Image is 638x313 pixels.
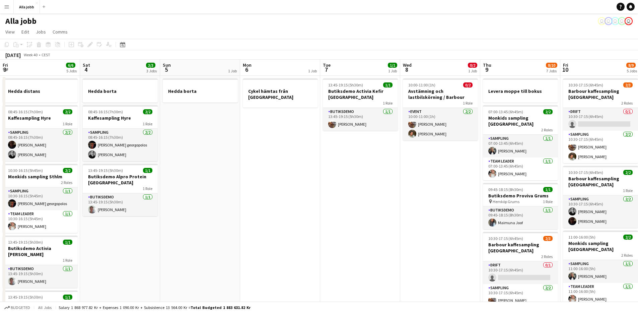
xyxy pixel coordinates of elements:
[63,109,72,114] span: 2/2
[59,305,251,310] div: Salary 1 868 977.82 kr + Expenses 1 090.00 kr + Subsistence 13 564.00 kr =
[563,195,638,228] app-card-role: Sampling2/210:30-17:15 (6h45m)[PERSON_NAME][PERSON_NAME]
[3,164,78,233] app-job-card: 10:30-16:15 (5h45m)2/2Monkids sampling Sthlm2 RolesSampling1/110:30-16:15 (5h45m)[PERSON_NAME] ge...
[3,304,31,311] button: Budgeted
[488,109,523,114] span: 07:00-13:45 (6h45m)
[568,170,603,175] span: 10:30-17:15 (6h45m)
[5,16,37,26] h1: Alla jobb
[483,88,558,94] h3: Levera moppe till bokus
[2,66,8,73] span: 3
[388,68,397,73] div: 1 Job
[623,235,633,240] span: 2/2
[83,193,158,216] app-card-role: Butiksdemo1/113:45-19:15 (5h30m)[PERSON_NAME]
[563,240,638,252] h3: Monkids sampling [GEOGRAPHIC_DATA]
[63,121,72,126] span: 1 Role
[61,180,72,185] span: 2 Roles
[36,29,46,35] span: Jobs
[483,78,558,103] app-job-card: Levera moppe till bokus
[11,305,30,310] span: Budgeted
[323,88,398,100] h3: Butiksdemo Activia Kefir [GEOGRAPHIC_DATA]
[568,82,603,87] span: 10:30-17:15 (6h45m)
[3,187,78,210] app-card-role: Sampling1/110:30-16:15 (5h45m)[PERSON_NAME] georgopolos
[83,62,90,68] span: Sat
[19,27,32,36] a: Edit
[243,78,318,108] div: Cykel hämtas från [GEOGRAPHIC_DATA]
[626,63,636,68] span: 8/9
[3,236,78,288] app-job-card: 13:45-19:15 (5h30m)1/1Butiksdemo Activia [PERSON_NAME]1 RoleButiksdemo1/113:45-19:15 (5h30m)[PERS...
[83,129,158,161] app-card-role: Sampling2/208:45-16:15 (7h30m)[PERSON_NAME] georgopolos[PERSON_NAME]
[403,78,478,140] app-job-card: 10:00-11:00 (1h)0/2Avstämning och lastbilskörning / Barbour1 RoleEvent2/210:00-11:00 (1h)[PERSON_...
[383,101,393,106] span: 1 Role
[3,78,78,103] div: Hedda distans
[623,188,633,193] span: 1 Role
[403,88,478,100] h3: Avstämning och lastbilskörning / Barbour
[468,63,477,68] span: 0/2
[22,52,39,57] span: Week 40
[563,231,638,306] div: 11:00-16:00 (5h)2/2Monkids sampling [GEOGRAPHIC_DATA]2 RolesSampling1/111:00-16:00 (5h)[PERSON_NA...
[243,62,252,68] span: Mon
[3,105,78,161] app-job-card: 08:45-16:15 (7h30m)2/2Kaffesampling Hyre1 RoleSampling2/208:45-16:15 (7h30m)[PERSON_NAME][PERSON_...
[53,29,68,35] span: Comms
[611,17,619,25] app-user-avatar: Hedda Lagerbielke
[408,82,435,87] span: 10:00-11:00 (1h)
[37,305,53,310] span: All jobs
[483,158,558,180] app-card-role: Team Leader1/107:00-13:45 (6h45m)[PERSON_NAME]
[563,131,638,163] app-card-role: Sampling2/210:30-17:15 (6h45m)[PERSON_NAME][PERSON_NAME]
[598,17,606,25] app-user-avatar: Stina Dahl
[83,78,158,103] app-job-card: Hedda borta
[243,88,318,100] h3: Cykel hämtas från [GEOGRAPHIC_DATA]
[563,78,638,163] div: 10:30-17:15 (6h45m)2/3Barbour kaffesampling [GEOGRAPHIC_DATA]2 RolesDrift0/110:30-17:15 (6h45m) S...
[3,129,78,161] app-card-role: Sampling2/208:45-16:15 (7h30m)[PERSON_NAME][PERSON_NAME]
[8,295,43,300] span: 13:45-19:15 (5h30m)
[623,82,633,87] span: 2/3
[563,62,568,68] span: Fri
[50,27,70,36] a: Comms
[493,199,519,204] span: Hemköp Grums
[627,68,637,73] div: 5 Jobs
[328,82,363,87] span: 13:45-19:15 (5h30m)
[563,108,638,131] app-card-role: Drift0/110:30-17:15 (6h45m)
[3,245,78,257] h3: Butiksdemo Activia [PERSON_NAME]
[3,265,78,288] app-card-role: Butiksdemo1/113:45-19:15 (5h30m)[PERSON_NAME]
[146,68,157,73] div: 3 Jobs
[621,253,633,258] span: 2 Roles
[563,166,638,228] app-job-card: 10:30-17:15 (6h45m)2/2Barbour kaffesampling [GEOGRAPHIC_DATA]1 RoleSampling2/210:30-17:15 (6h45m)...
[308,68,317,73] div: 1 Job
[8,168,43,173] span: 10:30-16:15 (5h45m)
[483,115,558,127] h3: Monkids sampling [GEOGRAPHIC_DATA]
[83,164,158,216] app-job-card: 13:45-19:15 (5h30m)1/1Butiksdemo Alpro Protein [GEOGRAPHIC_DATA]1 RoleButiksdemo1/113:45-19:15 (5...
[163,78,238,103] div: Hedda borta
[488,187,523,192] span: 09:45-18:15 (8h30m)
[191,305,251,310] span: Total Budgeted 1 883 631.82 kr
[323,78,398,131] app-job-card: 13:45-19:15 (5h30m)1/1Butiksdemo Activia Kefir [GEOGRAPHIC_DATA]1 RoleButiksdemo1/113:45-19:15 (5...
[543,187,553,192] span: 1/1
[143,168,152,173] span: 1/1
[483,183,558,229] div: 09:45-18:15 (8h30m)1/1Butiksdemo Proviva Grums Hemköp Grums1 RoleButiksdemo1/109:45-18:15 (8h30m)...
[323,62,331,68] span: Tue
[3,62,8,68] span: Fri
[66,68,77,73] div: 5 Jobs
[82,66,90,73] span: 4
[143,121,152,126] span: 1 Role
[162,66,171,73] span: 5
[143,186,152,191] span: 1 Role
[403,62,412,68] span: Wed
[543,109,553,114] span: 2/2
[618,17,626,25] app-user-avatar: Hedda Lagerbielke
[146,63,155,68] span: 3/3
[543,236,553,241] span: 2/3
[562,66,568,73] span: 10
[483,242,558,254] h3: Barbour kaffesampling [GEOGRAPHIC_DATA]
[83,105,158,161] div: 08:45-16:15 (7h30m)2/2Kaffesampling Hyre1 RoleSampling2/208:45-16:15 (7h30m)[PERSON_NAME] georgop...
[468,68,477,73] div: 1 Job
[483,105,558,180] app-job-card: 07:00-13:45 (6h45m)2/2Monkids sampling [GEOGRAPHIC_DATA]2 RolesSampling1/107:00-13:45 (6h45m)[PER...
[463,82,473,87] span: 0/2
[625,17,633,25] app-user-avatar: Emil Hasselberg
[546,68,557,73] div: 7 Jobs
[163,88,238,94] h3: Hedda borta
[3,300,78,312] h3: Butiksdemo Alpro Protein [GEOGRAPHIC_DATA]
[546,63,557,68] span: 8/10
